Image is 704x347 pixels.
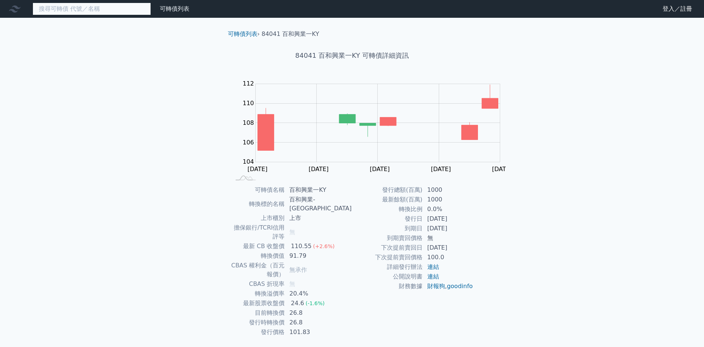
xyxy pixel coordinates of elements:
[262,30,319,39] li: 84041 百和興業一KY
[431,166,451,173] tspan: [DATE]
[352,243,423,253] td: 下次提前賣回日
[33,3,151,15] input: 搜尋可轉債 代號／名稱
[231,251,285,261] td: 轉換價值
[352,262,423,272] td: 詳細發行辦法
[285,289,352,298] td: 20.4%
[285,251,352,261] td: 91.79
[228,30,257,37] a: 可轉債列表
[231,308,285,318] td: 目前轉換價
[231,195,285,213] td: 轉換標的名稱
[423,281,474,291] td: ,
[427,283,445,290] a: 財報狗
[352,253,423,262] td: 下次提前賣回價格
[427,273,439,280] a: 連結
[285,308,352,318] td: 26.8
[231,318,285,327] td: 發行時轉換價
[352,224,423,233] td: 到期日
[231,185,285,195] td: 可轉債名稱
[352,204,423,214] td: 轉換比例
[423,243,474,253] td: [DATE]
[285,195,352,213] td: 百和興業-[GEOGRAPHIC_DATA]
[313,243,334,249] span: (+2.6%)
[447,283,473,290] a: goodinfo
[423,195,474,204] td: 1000
[239,80,512,173] g: Chart
[492,166,512,173] tspan: [DATE]
[352,233,423,243] td: 到期賣回價格
[247,166,267,173] tspan: [DATE]
[289,228,295,236] span: 無
[423,214,474,224] td: [DATE]
[370,166,390,173] tspan: [DATE]
[423,233,474,243] td: 無
[289,266,307,273] span: 無承作
[285,213,352,223] td: 上市
[352,281,423,291] td: 財務數據
[231,261,285,279] td: CBAS 權利金（百元報價）
[231,289,285,298] td: 轉換溢價率
[427,263,439,270] a: 連結
[285,318,352,327] td: 26.8
[309,166,329,173] tspan: [DATE]
[258,84,498,150] g: Series
[243,80,254,87] tspan: 112
[231,279,285,289] td: CBAS 折現率
[352,214,423,224] td: 發行日
[243,139,254,146] tspan: 106
[231,298,285,308] td: 最新股票收盤價
[657,3,698,15] a: 登入／註冊
[243,100,254,107] tspan: 110
[423,185,474,195] td: 1000
[306,300,325,306] span: (-1.6%)
[231,223,285,241] td: 擔保銀行/TCRI信用評等
[285,327,352,337] td: 101.83
[231,327,285,337] td: 發行價格
[289,299,306,308] div: 24.6
[423,253,474,262] td: 100.0
[243,119,254,126] tspan: 108
[231,213,285,223] td: 上市櫃別
[231,241,285,251] td: 最新 CB 收盤價
[289,280,295,287] span: 無
[423,204,474,214] td: 0.0%
[352,195,423,204] td: 最新餘額(百萬)
[243,158,254,165] tspan: 104
[222,50,482,61] h1: 84041 百和興業一KY 可轉債詳細資訊
[352,185,423,195] td: 發行總額(百萬)
[285,185,352,195] td: 百和興業一KY
[160,5,189,12] a: 可轉債列表
[352,272,423,281] td: 公開說明書
[423,224,474,233] td: [DATE]
[289,242,313,251] div: 110.55
[228,30,260,39] li: ›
